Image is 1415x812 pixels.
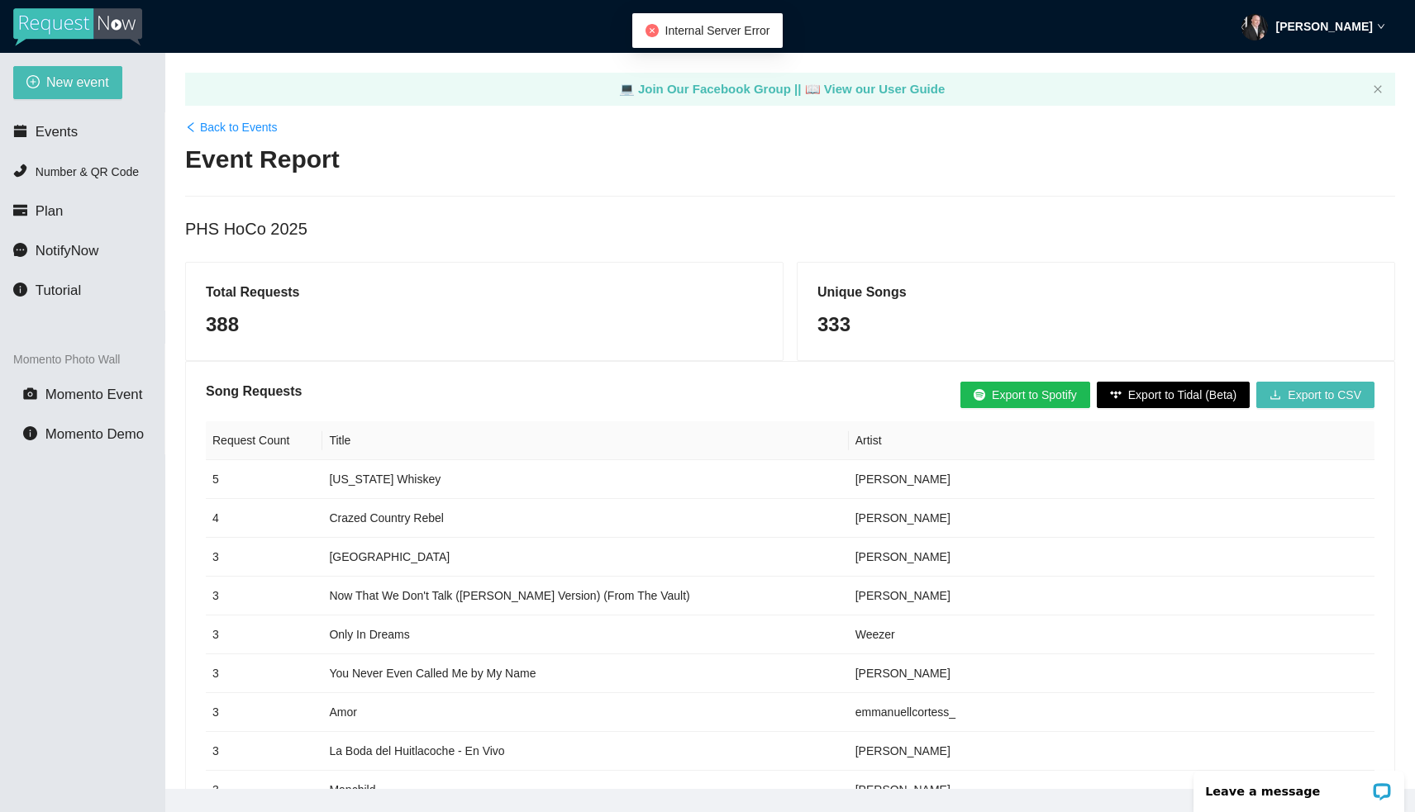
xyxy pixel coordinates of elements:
span: down [1377,22,1385,31]
td: [PERSON_NAME] [849,732,1375,771]
span: close-circle [646,24,659,37]
td: [US_STATE] Whiskey [322,460,848,499]
a: leftBack to Events [185,118,277,136]
span: Number & QR Code [36,165,139,178]
td: [PERSON_NAME] [849,460,1375,499]
div: 333 [817,309,1375,340]
td: Now That We Don't Talk ([PERSON_NAME] Version) (From The Vault) [322,577,848,615]
td: [PERSON_NAME] [849,538,1375,577]
td: 3 [206,538,322,577]
td: [PERSON_NAME] [849,499,1375,538]
span: Momento Demo [45,426,144,442]
td: 3 [206,654,322,693]
a: laptop Join Our Facebook Group || [619,82,805,96]
td: 5 [206,460,322,499]
img: RequestNow [13,8,142,46]
td: Weezer [849,615,1375,654]
td: [PERSON_NAME] [849,577,1375,615]
span: Tutorial [36,283,81,298]
button: downloadExport to CSV [1256,382,1375,408]
td: Crazed Country Rebel [322,499,848,538]
span: download [1270,389,1281,402]
span: left [185,121,197,133]
iframe: LiveChat chat widget [1183,760,1415,812]
span: Export to Spotify [992,386,1077,404]
button: plus-circleNew event [13,66,122,99]
span: calendar [13,124,27,138]
a: laptop View our User Guide [805,82,946,96]
td: 4 [206,499,322,538]
td: [GEOGRAPHIC_DATA] [322,538,848,577]
span: New event [46,72,109,93]
h5: Song Requests [206,382,302,401]
h5: Unique Songs [817,283,1375,302]
span: Internal Server Error [665,24,770,37]
span: plus-circle [26,75,40,91]
div: PHS HoCo 2025 [185,216,1395,242]
span: laptop [805,82,821,96]
td: You Never Even Called Me by My Name [322,654,848,693]
td: [PERSON_NAME] [849,771,1375,810]
td: 3 [206,732,322,771]
span: Momento Event [45,387,143,402]
th: Title [322,421,848,460]
span: Export to CSV [1288,386,1361,404]
span: laptop [619,82,635,96]
th: Request Count [206,421,322,460]
td: Only In Dreams [322,615,848,654]
td: [PERSON_NAME] [849,654,1375,693]
td: Manchild [322,771,848,810]
h5: Total Requests [206,283,763,302]
span: message [13,243,27,257]
span: credit-card [13,203,27,217]
th: Artist [849,421,1375,460]
span: camera [23,387,37,401]
button: Export to Tidal (Beta) [1097,382,1251,408]
div: 388 [206,309,763,340]
button: close [1373,84,1383,95]
td: emmanuellcortess_ [849,693,1375,732]
span: Events [36,124,78,140]
td: 3 [206,693,322,732]
span: close [1373,84,1383,94]
span: NotifyNow [36,243,98,259]
td: La Boda del Huitlacoche - En Vivo [322,732,848,771]
button: Export to Spotify [960,382,1090,408]
span: info-circle [23,426,37,440]
td: Amor [322,693,848,732]
td: 3 [206,771,322,810]
span: Plan [36,203,64,219]
span: info-circle [13,283,27,297]
strong: [PERSON_NAME] [1276,20,1373,33]
span: phone [13,164,27,178]
td: 3 [206,615,322,654]
span: Export to Tidal (Beta) [1128,386,1237,404]
td: 3 [206,577,322,615]
h2: Event Report [185,143,1395,177]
